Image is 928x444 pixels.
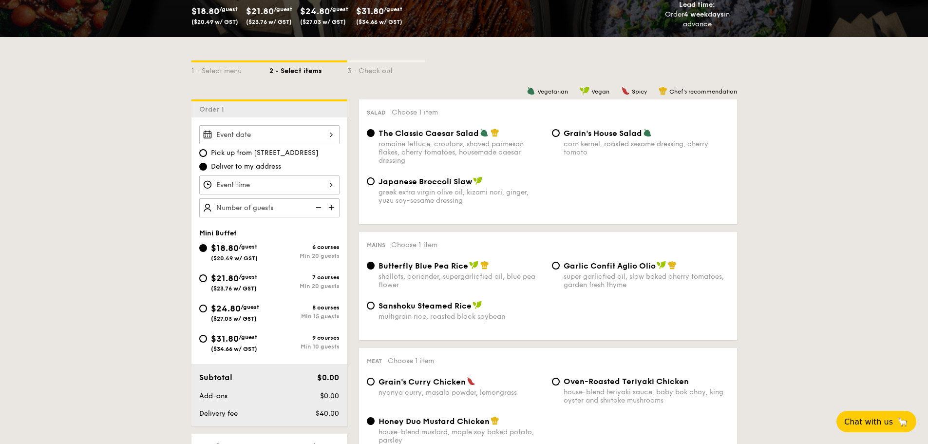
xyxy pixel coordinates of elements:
span: $24.80 [211,303,241,314]
span: Order 1 [199,105,228,114]
img: icon-vegetarian.fe4039eb.svg [527,86,535,95]
input: $24.80/guest($27.03 w/ GST)8 coursesMin 15 guests [199,305,207,312]
span: /guest [239,243,257,250]
span: Sanshoku Steamed Rice [379,301,472,310]
span: Japanese Broccoli Slaw [379,177,472,186]
span: Add-ons [199,392,227,400]
span: ($20.49 w/ GST) [191,19,238,25]
img: icon-vegetarian.fe4039eb.svg [480,128,489,137]
span: Pick up from [STREET_ADDRESS] [211,148,319,158]
span: Choose 1 item [388,357,434,365]
button: Chat with us🦙 [836,411,916,432]
img: icon-vegan.f8ff3823.svg [580,86,589,95]
input: Event time [199,175,340,194]
input: Japanese Broccoli Slawgreek extra virgin olive oil, kizami nori, ginger, yuzu soy-sesame dressing [367,177,375,185]
img: icon-vegan.f8ff3823.svg [473,176,483,185]
input: The Classic Caesar Saladromaine lettuce, croutons, shaved parmesan flakes, cherry tomatoes, house... [367,129,375,137]
span: Vegetarian [537,88,568,95]
span: $18.80 [211,243,239,253]
div: 7 courses [269,274,340,281]
img: icon-chef-hat.a58ddaea.svg [491,128,499,137]
span: /guest [274,6,292,13]
span: /guest [239,334,257,341]
div: Min 20 guests [269,252,340,259]
img: icon-spicy.37a8142b.svg [621,86,630,95]
img: icon-vegan.f8ff3823.svg [657,261,666,270]
div: Min 10 guests [269,343,340,350]
span: $40.00 [316,409,339,418]
span: ($20.49 w/ GST) [211,255,258,262]
img: icon-chef-hat.a58ddaea.svg [491,416,499,425]
div: shallots, coriander, supergarlicfied oil, blue pea flower [379,272,544,289]
span: Vegan [591,88,609,95]
span: $18.80 [191,6,219,17]
img: icon-chef-hat.a58ddaea.svg [668,261,677,270]
span: Mini Buffet [199,229,237,237]
div: 8 courses [269,304,340,311]
input: $31.80/guest($34.66 w/ GST)9 coursesMin 10 guests [199,335,207,343]
span: 🦙 [897,416,909,427]
span: Garlic Confit Aglio Olio [564,261,656,270]
span: ($34.66 w/ GST) [356,19,402,25]
div: multigrain rice, roasted black soybean [379,312,544,321]
input: Deliver to my address [199,163,207,171]
span: Subtotal [199,373,232,382]
span: $21.80 [211,273,239,284]
img: icon-vegan.f8ff3823.svg [473,301,482,309]
div: nyonya curry, masala powder, lemongrass [379,388,544,397]
div: 3 - Check out [347,62,425,76]
input: Pick up from [STREET_ADDRESS] [199,149,207,157]
span: Spicy [632,88,647,95]
span: /guest [219,6,238,13]
img: icon-add.58712e84.svg [325,198,340,217]
div: Min 20 guests [269,283,340,290]
span: ($27.03 w/ GST) [211,315,257,322]
input: Oven-Roasted Teriyaki Chickenhouse-blend teriyaki sauce, baby bok choy, king oyster and shiitake ... [552,378,560,386]
img: icon-chef-hat.a58ddaea.svg [480,261,489,270]
input: Event date [199,125,340,144]
div: 2 - Select items [269,62,347,76]
span: $31.80 [356,6,384,17]
input: Garlic Confit Aglio Oliosuper garlicfied oil, slow baked cherry tomatoes, garden fresh thyme [552,262,560,270]
img: icon-reduce.1d2dbef1.svg [310,198,325,217]
input: Grain's House Saladcorn kernel, roasted sesame dressing, cherry tomato [552,129,560,137]
span: /guest [384,6,402,13]
div: Order in advance [654,10,741,29]
span: ($23.76 w/ GST) [246,19,292,25]
div: Min 15 guests [269,313,340,320]
span: $31.80 [211,333,239,344]
span: Butterfly Blue Pea Rice [379,261,468,270]
span: The Classic Caesar Salad [379,129,479,138]
input: Butterfly Blue Pea Riceshallots, coriander, supergarlicfied oil, blue pea flower [367,262,375,270]
span: Lead time: [679,0,715,9]
div: super garlicfied oil, slow baked cherry tomatoes, garden fresh thyme [564,272,729,289]
div: 1 - Select menu [191,62,269,76]
span: /guest [241,304,259,310]
input: Number of guests [199,198,340,217]
input: Honey Duo Mustard Chickenhouse-blend mustard, maple soy baked potato, parsley [367,417,375,425]
input: Sanshoku Steamed Ricemultigrain rice, roasted black soybean [367,302,375,309]
span: Grain's House Salad [564,129,642,138]
span: /guest [330,6,348,13]
span: $0.00 [320,392,339,400]
span: Delivery fee [199,409,238,418]
div: 9 courses [269,334,340,341]
strong: 4 weekdays [684,10,724,19]
span: Choose 1 item [391,241,437,249]
div: romaine lettuce, croutons, shaved parmesan flakes, cherry tomatoes, housemade caesar dressing [379,140,544,165]
img: icon-chef-hat.a58ddaea.svg [659,86,667,95]
input: Grain's Curry Chickennyonya curry, masala powder, lemongrass [367,378,375,386]
span: Chef's recommendation [669,88,737,95]
span: Honey Duo Mustard Chicken [379,417,490,426]
input: $21.80/guest($23.76 w/ GST)7 coursesMin 20 guests [199,274,207,282]
span: ($23.76 w/ GST) [211,285,257,292]
span: /guest [239,273,257,280]
div: house-blend teriyaki sauce, baby bok choy, king oyster and shiitake mushrooms [564,388,729,405]
div: 6 courses [269,244,340,251]
span: Oven-Roasted Teriyaki Chicken [564,377,689,386]
span: Chat with us [844,417,893,426]
img: icon-vegetarian.fe4039eb.svg [643,128,652,137]
span: Mains [367,242,385,249]
span: Salad [367,109,386,116]
span: $0.00 [317,373,339,382]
